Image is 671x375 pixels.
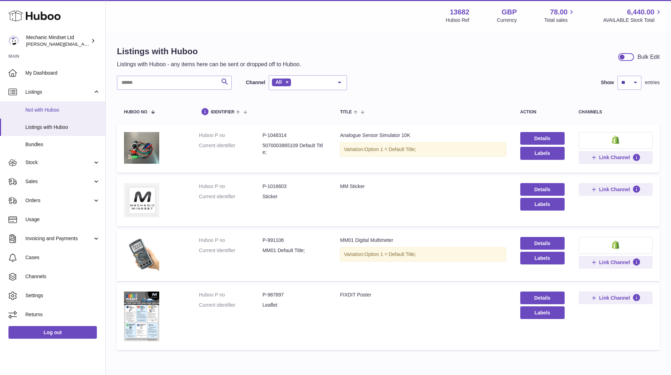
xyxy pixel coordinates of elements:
button: Link Channel [579,256,653,269]
div: Variation: [340,247,506,262]
a: Details [520,132,565,145]
dd: P-1016603 [262,183,326,190]
div: Mechanic Mindset Ltd [26,34,89,48]
strong: GBP [502,7,517,17]
dt: Huboo P no [199,183,262,190]
img: Analogue Sensor Simulator 10K [124,132,159,164]
span: entries [645,79,660,86]
span: Option 1 = Default Title; [365,146,416,152]
span: Bundles [25,141,100,148]
dt: Huboo P no [199,132,262,139]
dd: MM01 Default Title; [262,247,326,254]
dt: Current identifier [199,302,262,308]
dt: Current identifier [199,142,262,156]
div: MM01 Digital Multimeter [340,237,506,244]
button: Link Channel [579,151,653,164]
div: action [520,110,565,114]
span: Huboo no [124,110,147,114]
button: Labels [520,306,565,319]
span: AVAILABLE Stock Total [603,17,663,24]
span: Not with Huboo [25,107,100,113]
h1: Listings with Huboo [117,46,301,57]
div: Bulk Edit [638,53,660,61]
dt: Huboo P no [199,237,262,244]
dd: Leaflet [262,302,326,308]
div: Currency [497,17,517,24]
span: Option 1 = Default Title; [365,251,416,257]
span: Usage [25,216,100,223]
span: Link Channel [599,154,630,161]
a: Log out [8,326,97,339]
span: Listings [25,89,93,95]
span: Stock [25,159,93,166]
span: Invoicing and Payments [25,235,93,242]
img: darren@mechanicmindset.com [8,36,19,46]
dd: P-987897 [262,292,326,298]
span: All [275,79,282,85]
img: shopify-small.png [612,136,619,144]
span: Listings with Huboo [25,124,100,131]
div: Huboo Ref [446,17,470,24]
button: Labels [520,198,565,211]
img: shopify-small.png [612,240,619,249]
button: Labels [520,147,565,160]
span: My Dashboard [25,70,100,76]
strong: 13682 [450,7,470,17]
div: FIXDIT Poster [340,292,506,298]
span: Orders [25,197,93,204]
span: 78.00 [550,7,567,17]
a: Details [520,183,565,196]
img: MM Sticker [124,183,159,218]
label: Show [601,79,614,86]
span: title [340,110,352,114]
div: Analogue Sensor Simulator 10K [340,132,506,139]
span: Returns [25,311,100,318]
dt: Current identifier [199,193,262,200]
dd: P-1048314 [262,132,326,139]
button: Link Channel [579,292,653,304]
a: 78.00 Total sales [544,7,576,24]
button: Link Channel [579,183,653,196]
dt: Current identifier [199,247,262,254]
p: Listings with Huboo - any items here can be sent or dropped off to Huboo. [117,61,301,68]
label: Channel [246,79,265,86]
dd: Sticker [262,193,326,200]
span: Link Channel [599,186,630,193]
span: 6,440.00 [627,7,654,17]
span: Sales [25,178,93,185]
span: Link Channel [599,259,630,265]
a: Details [520,292,565,304]
div: MM Sticker [340,183,506,190]
img: FIXDIT Poster [124,292,159,342]
a: 6,440.00 AVAILABLE Stock Total [603,7,663,24]
span: Settings [25,292,100,299]
span: Total sales [544,17,576,24]
a: Details [520,237,565,250]
span: [PERSON_NAME][EMAIL_ADDRESS][DOMAIN_NAME] [26,41,141,47]
span: Channels [25,273,100,280]
div: Variation: [340,142,506,157]
span: identifier [211,110,235,114]
div: channels [579,110,653,114]
dt: Huboo P no [199,292,262,298]
button: Labels [520,252,565,264]
span: Cases [25,254,100,261]
dd: 5070003865109 Default Title; [262,142,326,156]
img: MM01 Digital Multimeter [124,237,159,272]
dd: P-991106 [262,237,326,244]
span: Link Channel [599,295,630,301]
